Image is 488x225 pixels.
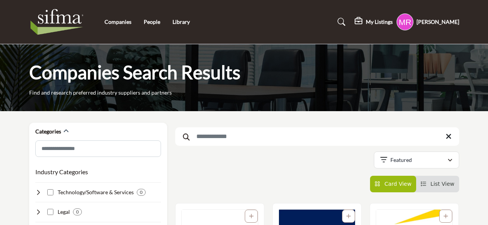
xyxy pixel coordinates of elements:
[374,152,459,168] button: Featured
[346,213,351,219] a: Add To List
[35,128,61,135] h2: Categories
[173,18,190,25] a: Library
[140,190,143,195] b: 0
[366,18,393,25] h5: My Listings
[249,213,254,219] a: Add To List
[58,188,134,196] h4: Technology/Software & Services: Developing and implementing technology solutions to support secur...
[73,208,82,215] div: 0 Results For Legal
[105,18,131,25] a: Companies
[35,140,161,157] input: Search Category
[58,208,70,216] h4: Legal: Providing legal advice, compliance support, and litigation services to securities industry...
[175,127,459,146] input: Search Keyword
[384,181,411,187] span: Card View
[47,189,53,195] input: Select Technology/Software & Services checkbox
[29,7,89,37] img: Site Logo
[443,213,448,219] a: Add To List
[330,16,350,28] a: Search
[144,18,160,25] a: People
[355,17,393,27] div: My Listings
[29,89,172,97] p: Find and research preferred industry suppliers and partners
[137,189,146,196] div: 0 Results For Technology/Software & Services
[375,181,412,187] a: View Card
[47,209,53,215] input: Select Legal checkbox
[417,18,459,26] h5: [PERSON_NAME]
[421,181,455,187] a: View List
[370,176,416,192] li: Card View
[35,167,88,177] button: Industry Categories
[416,176,459,192] li: List View
[430,181,454,187] span: List View
[29,60,241,84] h1: Companies Search Results
[76,209,79,215] b: 0
[397,13,413,30] button: Show hide supplier dropdown
[390,156,412,164] p: Featured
